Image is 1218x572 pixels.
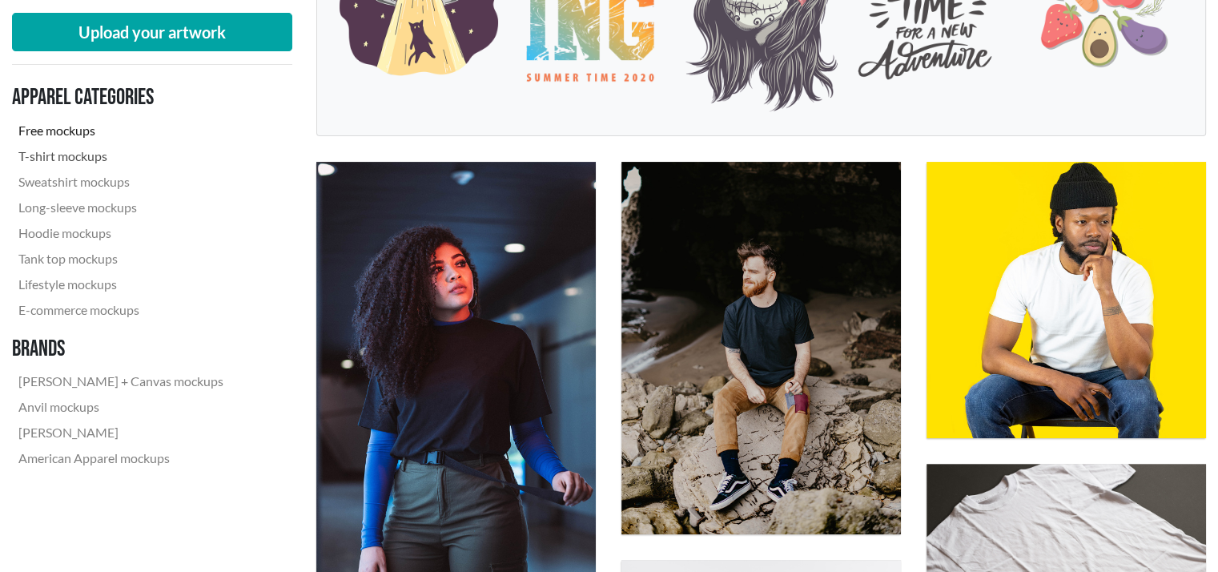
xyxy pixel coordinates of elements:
[12,118,230,143] a: Free mockups
[12,195,230,220] a: Long-sleeve mockups
[12,84,230,111] h3: Apparel categories
[927,162,1206,438] img: man with a beanie wearing a white crew neck T-shirt in front of a yellow backdrop
[12,143,230,169] a: T-shirt mockups
[12,169,230,195] a: Sweatshirt mockups
[12,13,292,51] button: Upload your artwork
[12,272,230,297] a: Lifestyle mockups
[12,246,230,272] a: Tank top mockups
[621,162,901,534] img: bearded man wearing a black crew neck T-shirt on the beach
[12,420,230,445] a: [PERSON_NAME]
[12,220,230,246] a: Hoodie mockups
[12,369,230,394] a: [PERSON_NAME] + Canvas mockups
[12,336,230,363] h3: Brands
[12,297,230,323] a: E-commerce mockups
[12,445,230,471] a: American Apparel mockups
[12,394,230,420] a: Anvil mockups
